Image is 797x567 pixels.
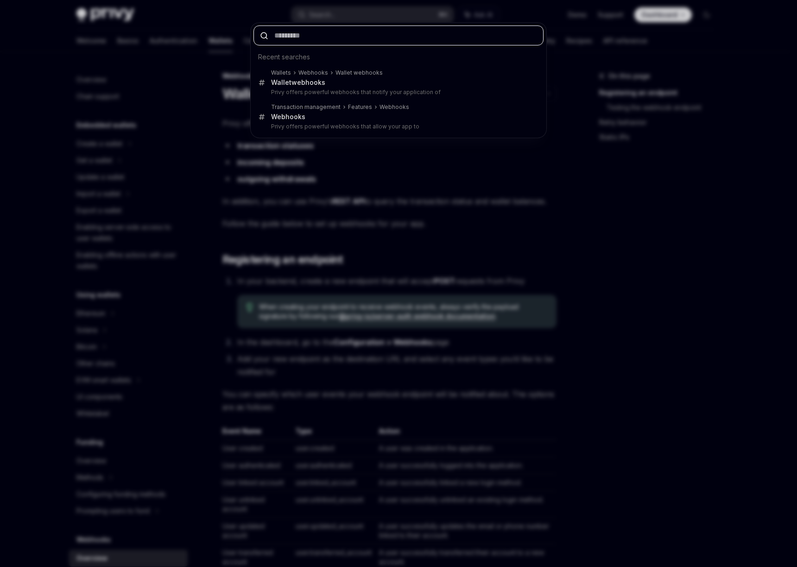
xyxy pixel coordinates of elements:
[291,78,305,86] b: web
[380,103,409,111] div: Webhooks
[298,69,328,76] div: Webhooks
[271,113,290,121] b: Webh
[271,113,305,121] div: ooks
[271,69,291,76] div: Wallets
[335,69,383,76] div: Wallet webhooks
[271,89,524,96] p: Privy offers powerful webhooks that notify your application of
[271,103,341,111] div: Transaction management
[271,78,325,87] div: Wallet hooks
[348,103,372,111] div: Features
[258,52,310,62] span: Recent searches
[271,123,524,130] p: Privy offers powerful webhooks that allow your app to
